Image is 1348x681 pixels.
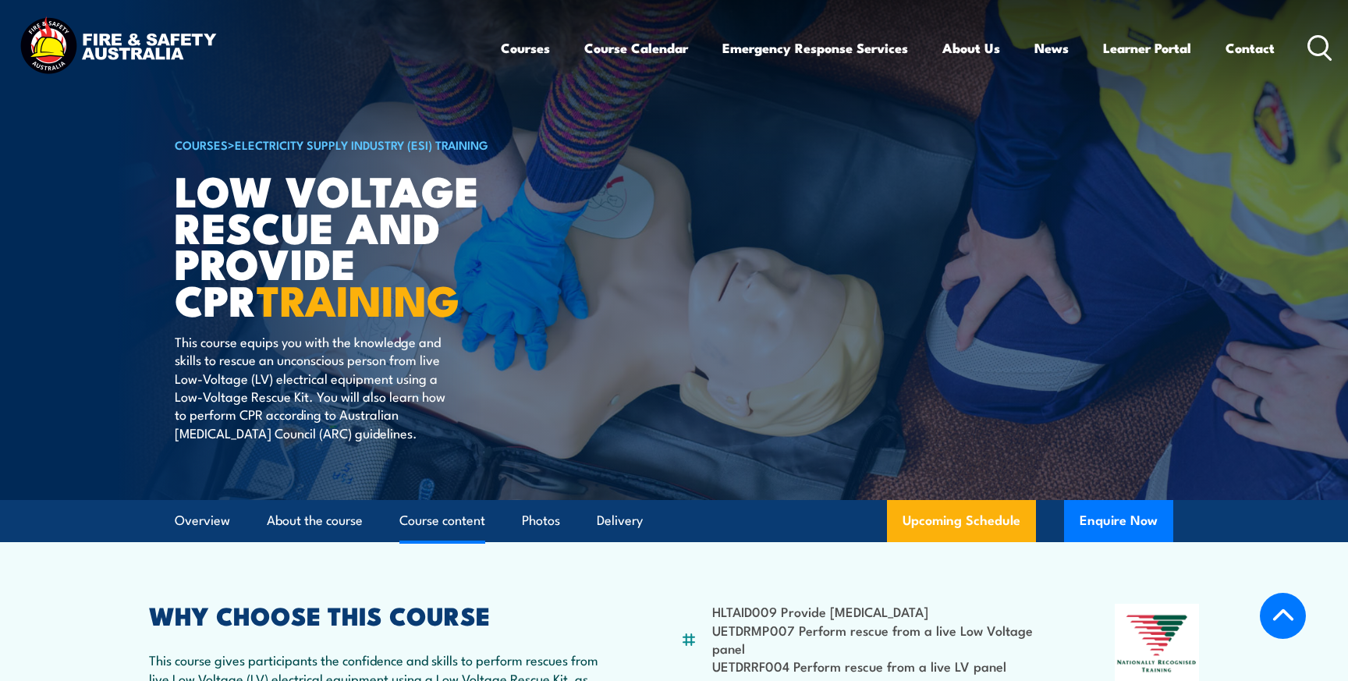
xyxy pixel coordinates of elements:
a: About Us [942,27,1000,69]
a: Electricity Supply Industry (ESI) Training [235,136,488,153]
a: Contact [1226,27,1275,69]
a: COURSES [175,136,228,153]
strong: TRAINING [257,266,459,331]
h6: > [175,135,560,154]
a: Learner Portal [1103,27,1191,69]
li: HLTAID009 Provide [MEDICAL_DATA] [712,602,1039,620]
a: Photos [522,500,560,541]
li: UETDRMP007 Perform rescue from a live Low Voltage panel [712,621,1039,658]
a: Emergency Response Services [722,27,908,69]
a: Delivery [597,500,643,541]
h2: WHY CHOOSE THIS COURSE [149,604,605,626]
h1: Low Voltage Rescue and Provide CPR [175,172,560,317]
a: Course Calendar [584,27,688,69]
li: UETDRRF004 Perform rescue from a live LV panel [712,657,1039,675]
p: This course equips you with the knowledge and skills to rescue an unconscious person from live Lo... [175,332,459,442]
a: Upcoming Schedule [887,500,1036,542]
a: About the course [267,500,363,541]
a: Course content [399,500,485,541]
a: News [1034,27,1069,69]
a: Courses [501,27,550,69]
button: Enquire Now [1064,500,1173,542]
a: Overview [175,500,230,541]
